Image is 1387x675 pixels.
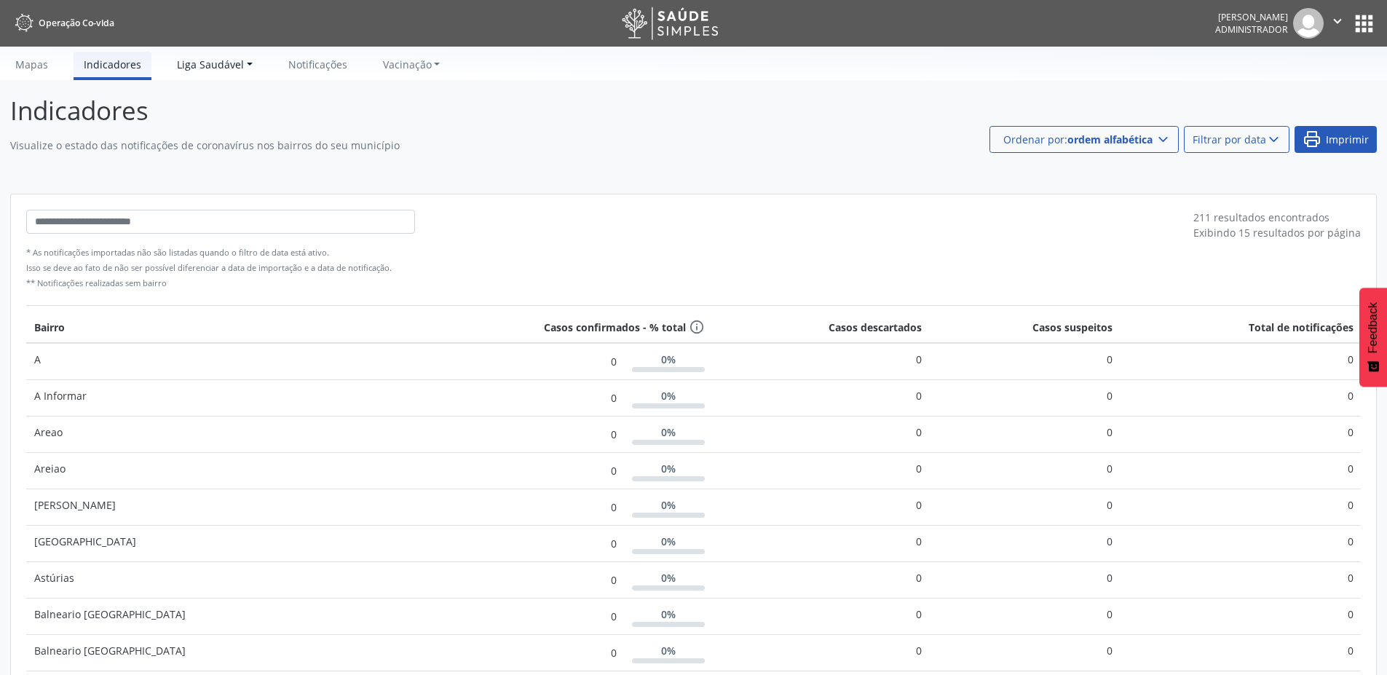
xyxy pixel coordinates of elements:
td: 0 [712,562,929,599]
span: 0 [611,500,617,515]
div: Balneario [GEOGRAPHIC_DATA] [34,607,353,622]
span: Operação Co-vida [39,17,114,29]
td: 0 [929,417,1120,453]
span: 0% [661,534,676,549]
a: Operação Co-vida [10,11,114,35]
h1: Indicadores [10,95,1377,126]
a: Notificações [278,52,357,77]
span: 0 [611,427,617,442]
td: 0 [1121,635,1361,671]
a: Mapas [5,52,58,77]
span: Feedback [1367,302,1380,353]
span: 0% [661,461,676,476]
td: 0 [1121,562,1361,599]
td: 0 [712,599,929,635]
small: * As notificações importadas não são listadas quando o filtro de data está ativo. Isso se deve ao... [26,247,392,288]
div: Bairro [34,320,353,335]
div: Casos descartados [720,320,922,335]
td: 0 [1121,343,1361,380]
img: img [1293,8,1324,39]
div: [PERSON_NAME] [1215,11,1288,23]
span: ordem alfabética [1067,133,1153,146]
span: 0% [661,388,676,403]
td: 0 [929,526,1120,562]
span: Filtrar por data [1193,132,1266,147]
span: Administrador [1215,23,1288,36]
div: Areiao [34,461,353,476]
td: 0 [712,417,929,453]
td: 0 [929,635,1120,671]
td: 0 [1121,453,1361,489]
span: Imprimir [1326,132,1369,147]
span: Liga Saudável [177,58,244,71]
a: Indicadores [74,52,151,80]
span: 0 [611,645,617,660]
button: Ordenar por:ordem alfabética [989,126,1179,153]
span: 0% [661,570,676,585]
button: Feedback - Mostrar pesquisa [1359,288,1387,387]
div: A [34,352,353,367]
button:  [1324,8,1351,39]
td: 0 [929,343,1120,380]
span: 0% [661,352,676,367]
div: Casos confirmados - % total [368,314,705,335]
div: [PERSON_NAME] [34,497,353,513]
span: 0 [611,463,617,478]
div: Astúrias [34,570,353,585]
td: 0 [712,453,929,489]
span: 0% [661,497,676,513]
div: A Informar [34,388,353,403]
span: 0 [611,354,617,369]
td: 0 [712,526,929,562]
span: 0% [661,425,676,440]
span: 0% [661,607,676,622]
span: Vacinação [383,58,432,71]
button: Imprimir [1295,126,1377,153]
div: Areao [34,425,353,440]
button: apps [1351,11,1377,36]
td: 0 [1121,489,1361,526]
i:  [1329,13,1345,29]
td: 0 [712,343,929,380]
td: 0 [712,380,929,417]
td: 0 [929,562,1120,599]
div: Exibindo 15 resultados por página [1193,225,1361,240]
td: 0 [1121,380,1361,417]
td: 0 [712,489,929,526]
span: 0 [611,572,617,588]
span: 0 [611,390,617,406]
td: 0 [929,380,1120,417]
td: 0 [1121,599,1361,635]
div: Balneario [GEOGRAPHIC_DATA] [34,643,353,658]
button: Filtrar por data [1184,126,1289,153]
span: Ordenar por: [1003,132,1153,147]
span: 0 [611,536,617,551]
small: Visualize o estado das notificações de coronavírus nos bairros do seu município [10,138,466,153]
td: 0 [712,635,929,671]
span: 0% [661,643,676,658]
td: 0 [1121,417,1361,453]
div: [GEOGRAPHIC_DATA] [34,534,353,549]
span: 0 [611,609,617,624]
a: Liga Saudável [167,52,263,77]
td: 0 [929,489,1120,526]
div: Relação entre casos confirmados por bairro e o total de casos confirmados no município. [689,314,705,335]
div: 211 resultados encontrados [1193,210,1361,225]
td: 0 [929,599,1120,635]
td: 0 [1121,526,1361,562]
div: Total de notificações [1128,320,1353,335]
div: Casos suspeitos [937,320,1113,335]
td: 0 [929,453,1120,489]
i: info_outline [689,319,705,335]
a: Vacinação [373,52,451,77]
